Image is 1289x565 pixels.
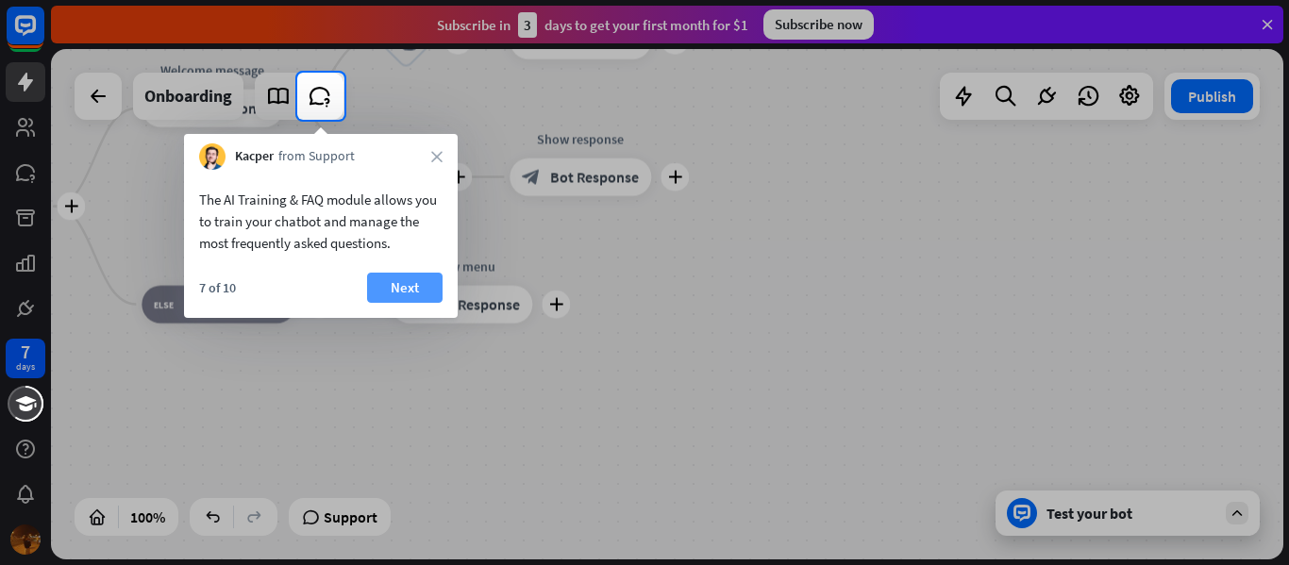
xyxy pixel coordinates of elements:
[235,147,274,166] span: Kacper
[199,189,443,254] div: The AI Training & FAQ module allows you to train your chatbot and manage the most frequently aske...
[15,8,72,64] button: Open LiveChat chat widget
[431,151,443,162] i: close
[278,147,355,166] span: from Support
[199,279,236,296] div: 7 of 10
[367,273,443,303] button: Next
